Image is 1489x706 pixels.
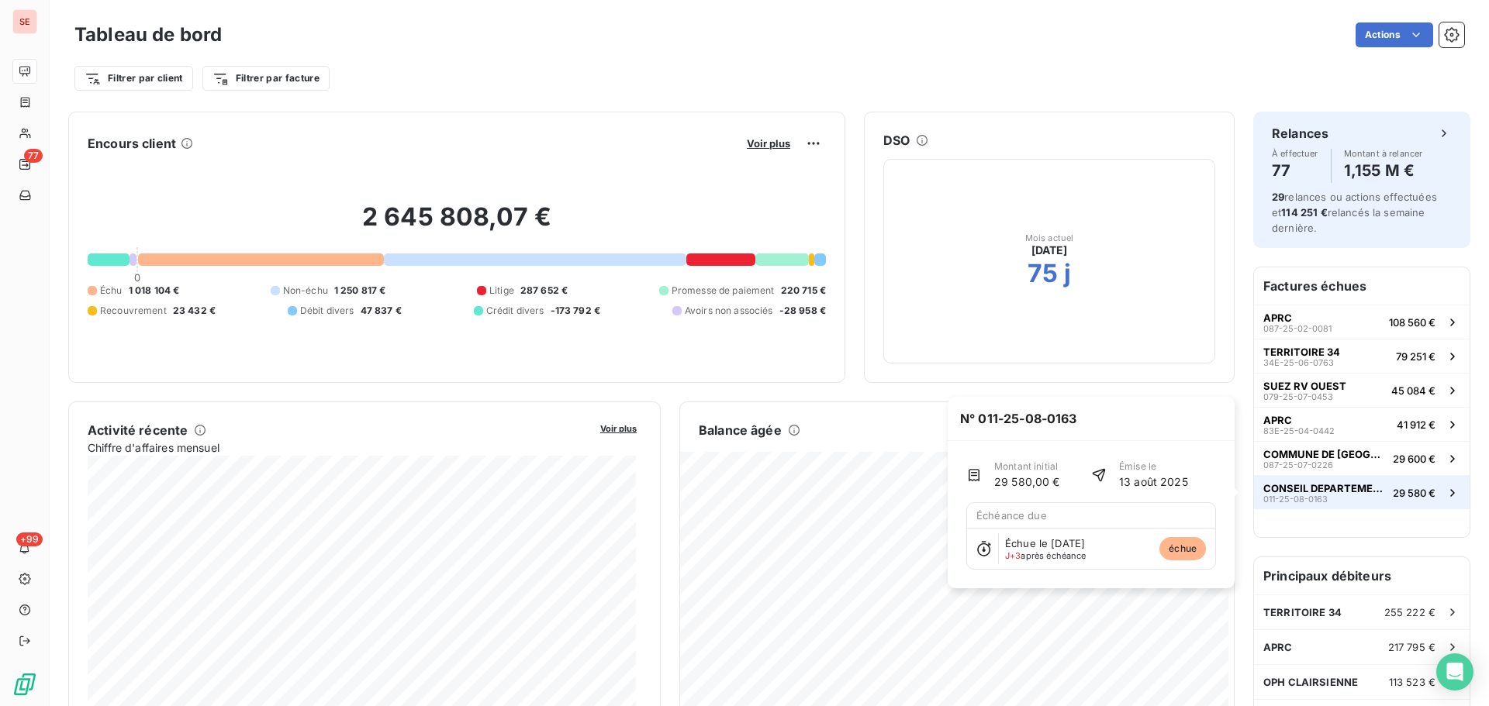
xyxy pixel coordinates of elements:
h6: Activité récente [88,421,188,439]
span: après échéance [1005,551,1087,560]
span: TERRITOIRE 34 [1263,346,1340,358]
h3: Tableau de bord [74,21,222,49]
button: Actions [1356,22,1433,47]
img: Logo LeanPay [12,672,37,697]
button: APRC087-25-02-0081108 560 € [1254,305,1470,339]
span: Voir plus [600,423,637,434]
span: 23 432 € [173,304,216,318]
span: 087-25-07-0226 [1263,460,1333,470]
span: Émise le [1119,460,1188,474]
button: APRC83E-25-04-044241 912 € [1254,407,1470,441]
h2: j [1064,258,1071,289]
h6: Relances [1272,124,1328,143]
span: OPH CLAIRSIENNE [1263,676,1358,688]
span: +99 [16,532,43,546]
span: relances ou actions effectuées et relancés la semaine dernière. [1272,191,1437,234]
span: J+3 [1005,550,1021,561]
span: Échue le [DATE] [1005,537,1085,549]
span: Promesse de paiement [672,284,775,298]
span: 114 251 € [1281,206,1327,219]
h6: Encours client [88,134,176,153]
span: COMMUNE DE [GEOGRAPHIC_DATA] [1263,448,1387,460]
span: 13 août 2025 [1119,474,1188,490]
span: 1 018 104 € [129,284,180,298]
span: 287 652 € [520,284,568,298]
span: -28 958 € [779,304,826,318]
h2: 75 [1028,258,1058,289]
span: 087-25-02-0081 [1263,324,1332,333]
button: Filtrer par facture [202,66,330,91]
button: COMMUNE DE [GEOGRAPHIC_DATA]087-25-07-022629 600 € [1254,441,1470,475]
span: APRC [1263,312,1292,324]
h6: Principaux débiteurs [1254,557,1470,594]
span: Débit divers [300,304,354,318]
h4: 1,155 M € [1344,158,1423,183]
button: CONSEIL DEPARTEMENTAL DE L'AUDE011-25-08-016329 580 € [1254,475,1470,509]
span: N° 011-25-08-0163 [948,397,1090,440]
span: Montant à relancer [1344,149,1423,158]
span: Échéance due [976,509,1047,522]
button: SUEZ RV OUEST079-25-07-045345 084 € [1254,373,1470,407]
span: [DATE] [1031,243,1068,258]
span: 011-25-08-0163 [1263,494,1328,504]
span: 255 222 € [1384,606,1435,618]
span: À effectuer [1272,149,1318,158]
span: 47 837 € [361,304,402,318]
span: 83E-25-04-0442 [1263,426,1335,436]
span: Recouvrement [100,304,167,318]
span: 079-25-07-0453 [1263,392,1333,401]
span: 79 251 € [1396,350,1435,363]
span: 29 580 € [1393,487,1435,499]
button: TERRITOIRE 3434E-25-06-076379 251 € [1254,339,1470,373]
span: Chiffre d'affaires mensuel [88,439,589,456]
span: 29 580,00 € [994,474,1060,490]
h4: 77 [1272,158,1318,183]
span: 29 [1272,191,1284,203]
span: Crédit divers [486,304,544,318]
span: APRC [1263,414,1292,426]
span: -173 792 € [551,304,601,318]
span: 45 084 € [1391,384,1435,397]
span: 108 560 € [1389,316,1435,329]
span: 34E-25-06-0763 [1263,358,1334,367]
span: CONSEIL DEPARTEMENTAL DE L'AUDE [1263,482,1387,494]
span: 0 [134,271,140,284]
span: 113 523 € [1389,676,1435,688]
span: 29 600 € [1393,453,1435,465]
span: échue [1159,537,1206,560]
span: 41 912 € [1397,418,1435,431]
span: Non-échu [283,284,328,298]
span: Litige [489,284,514,298]
button: Filtrer par client [74,66,193,91]
h6: Balance âgée [699,421,782,439]
span: 1 250 817 € [334,284,386,298]
button: Voir plus [596,421,641,435]
span: 77 [24,149,43,163]
span: Voir plus [747,137,790,150]
h6: Factures échues [1254,267,1470,305]
span: Avoirs non associés [685,304,773,318]
span: SUEZ RV OUEST [1263,380,1346,392]
div: SE [12,9,37,34]
button: Voir plus [742,136,795,150]
h2: 2 645 808,07 € [88,201,826,248]
span: 220 715 € [781,284,826,298]
span: TERRITOIRE 34 [1263,606,1342,618]
span: Mois actuel [1025,233,1074,243]
span: Échu [100,284,123,298]
span: 217 795 € [1388,641,1435,653]
h6: DSO [883,131,910,150]
div: Open Intercom Messenger [1436,653,1473,691]
span: APRC [1263,641,1293,653]
span: Montant initial [994,460,1060,474]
